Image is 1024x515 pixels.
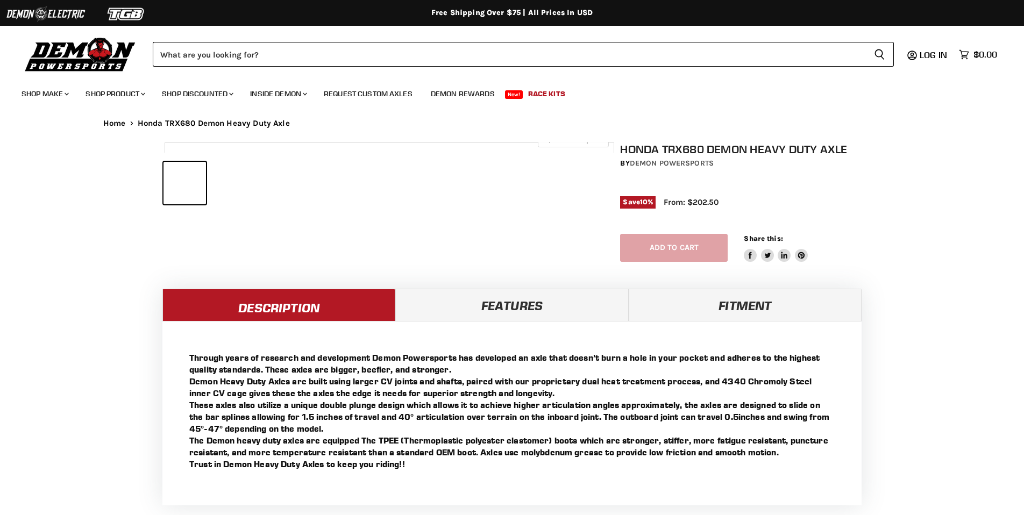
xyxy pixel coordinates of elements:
[865,42,894,67] button: Search
[189,352,835,470] p: Through years of research and development Demon Powersports has developed an axle that doesn’t bu...
[242,83,314,105] a: Inside Demon
[209,162,252,204] button: IMAGE thumbnail
[620,196,656,208] span: Save %
[664,197,719,207] span: From: $202.50
[82,8,942,18] div: Free Shipping Over $75 | All Prices In USD
[77,83,152,105] a: Shop Product
[22,35,139,73] img: Demon Powersports
[13,83,75,105] a: Shop Make
[255,162,297,204] button: IMAGE thumbnail
[13,78,994,105] ul: Main menu
[138,119,290,128] span: Honda TRX680 Demon Heavy Duty Axle
[154,83,240,105] a: Shop Discounted
[744,234,808,262] aside: Share this:
[316,83,421,105] a: Request Custom Axles
[620,142,865,156] h1: Honda TRX680 Demon Heavy Duty Axle
[162,289,395,321] a: Description
[954,47,1002,62] a: $0.00
[520,83,573,105] a: Race Kits
[629,289,862,321] a: Fitment
[103,119,126,128] a: Home
[5,4,86,24] img: Demon Electric Logo 2
[153,42,865,67] input: Search
[915,50,954,60] a: Log in
[744,234,783,242] span: Share this:
[82,119,942,128] nav: Breadcrumbs
[640,198,648,206] span: 10
[920,49,947,60] span: Log in
[423,83,503,105] a: Demon Rewards
[153,42,894,67] form: Product
[543,135,603,144] span: Click to expand
[86,4,167,24] img: TGB Logo 2
[395,289,628,321] a: Features
[620,158,865,169] div: by
[505,90,523,99] span: New!
[630,159,714,168] a: Demon Powersports
[163,162,206,204] button: IMAGE thumbnail
[973,49,997,60] span: $0.00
